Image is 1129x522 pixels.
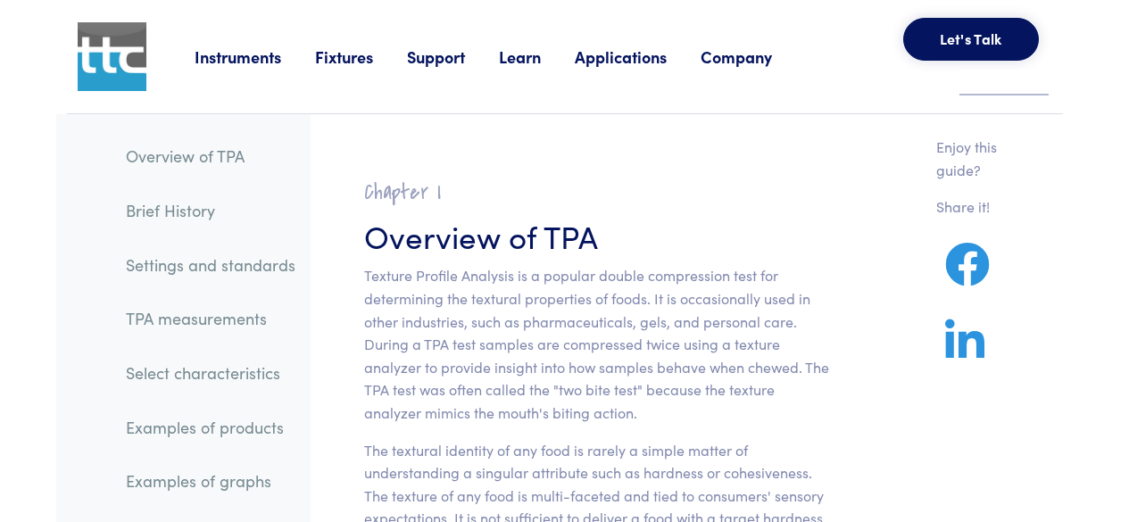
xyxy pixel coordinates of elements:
a: Instruments [195,46,315,68]
a: Examples of graphs [112,460,310,501]
p: Enjoy this guide? [936,136,1020,181]
p: Share it! [936,195,1020,219]
a: Select characteristics [112,352,310,394]
a: Learn [499,46,575,68]
a: Examples of products [112,407,310,448]
a: Support [407,46,499,68]
a: Company [701,46,806,68]
a: Brief History [112,190,310,231]
a: TPA measurements [112,298,310,339]
a: Applications [575,46,701,68]
a: Fixtures [315,46,407,68]
a: Overview of TPA [112,136,310,177]
button: Let's Talk [903,18,1039,61]
h2: Chapter I [364,178,829,206]
a: Settings and standards [112,244,310,286]
a: Share on LinkedIn [936,340,993,362]
img: ttc_logo_1x1_v1.0.png [78,22,146,91]
p: Texture Profile Analysis is a popular double compression test for determining the textural proper... [364,264,829,424]
h3: Overview of TPA [364,213,829,257]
